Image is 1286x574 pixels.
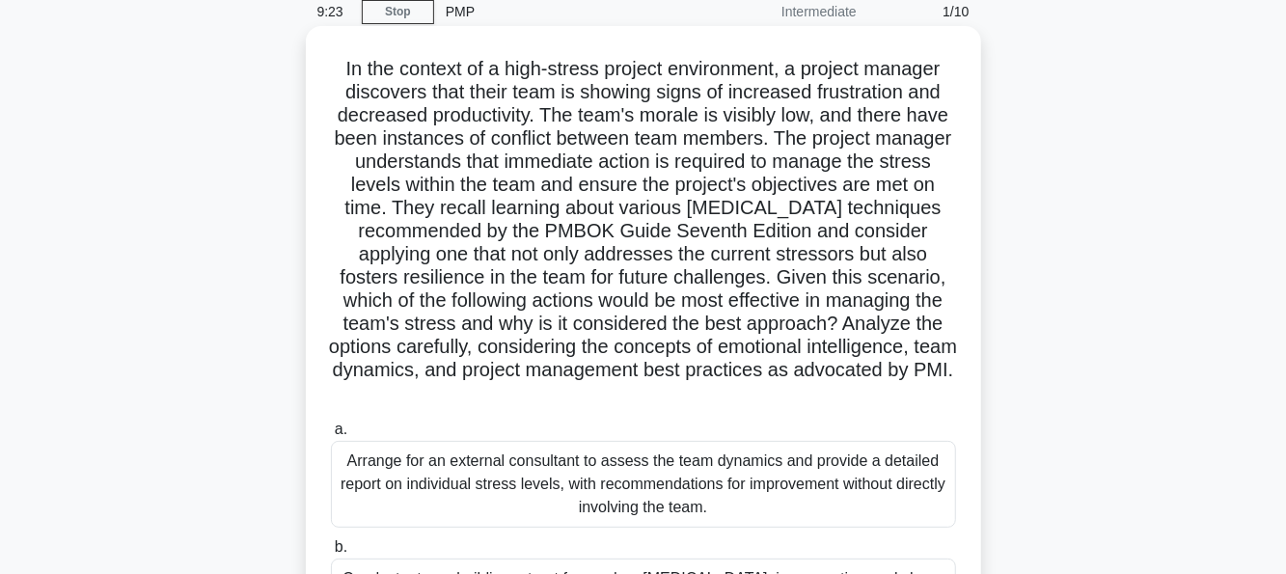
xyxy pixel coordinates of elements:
span: a. [335,421,347,437]
h5: In the context of a high-stress project environment, a project manager discovers that their team ... [329,57,958,406]
span: b. [335,538,347,555]
div: Arrange for an external consultant to assess the team dynamics and provide a detailed report on i... [331,441,956,528]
